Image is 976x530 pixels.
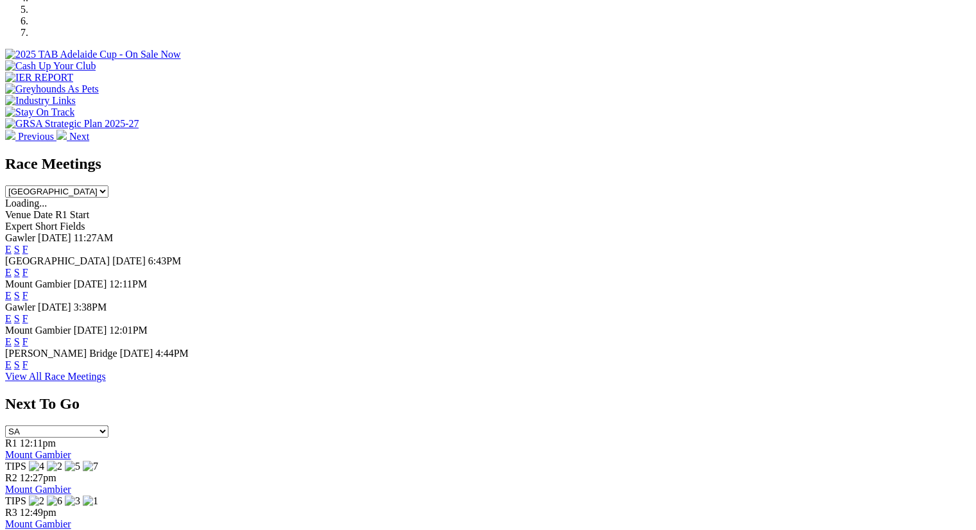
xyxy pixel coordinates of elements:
[56,131,89,142] a: Next
[74,302,107,312] span: 3:38PM
[5,107,74,118] img: Stay On Track
[74,325,107,336] span: [DATE]
[5,155,971,173] h2: Race Meetings
[22,290,28,301] a: F
[5,395,971,413] h2: Next To Go
[74,232,114,243] span: 11:27AM
[5,348,117,359] span: [PERSON_NAME] Bridge
[5,302,35,312] span: Gawler
[74,278,107,289] span: [DATE]
[5,359,12,370] a: E
[18,131,54,142] span: Previous
[20,472,56,483] span: 12:27pm
[55,209,89,220] span: R1 Start
[38,302,71,312] span: [DATE]
[29,461,44,472] img: 4
[83,495,98,507] img: 1
[14,290,20,301] a: S
[83,461,98,472] img: 7
[65,495,80,507] img: 3
[29,495,44,507] img: 2
[60,221,85,232] span: Fields
[5,267,12,278] a: E
[5,290,12,301] a: E
[148,255,182,266] span: 6:43PM
[5,449,71,460] a: Mount Gambier
[5,118,139,130] img: GRSA Strategic Plan 2025-27
[22,336,28,347] a: F
[20,438,56,449] span: 12:11pm
[5,209,31,220] span: Venue
[5,325,71,336] span: Mount Gambier
[5,83,99,95] img: Greyhounds As Pets
[5,198,47,209] span: Loading...
[33,209,53,220] span: Date
[14,313,20,324] a: S
[5,244,12,255] a: E
[5,461,26,472] span: TIPS
[22,313,28,324] a: F
[47,461,62,472] img: 2
[20,507,56,518] span: 12:49pm
[69,131,89,142] span: Next
[120,348,153,359] span: [DATE]
[5,438,17,449] span: R1
[155,348,189,359] span: 4:44PM
[5,221,33,232] span: Expert
[65,461,80,472] img: 5
[5,95,76,107] img: Industry Links
[112,255,146,266] span: [DATE]
[5,278,71,289] span: Mount Gambier
[14,244,20,255] a: S
[5,472,17,483] span: R2
[5,518,71,529] a: Mount Gambier
[5,495,26,506] span: TIPS
[5,72,73,83] img: IER REPORT
[22,359,28,370] a: F
[22,267,28,278] a: F
[5,507,17,518] span: R3
[5,313,12,324] a: E
[47,495,62,507] img: 6
[5,371,106,382] a: View All Race Meetings
[56,130,67,140] img: chevron-right-pager-white.svg
[5,130,15,140] img: chevron-left-pager-white.svg
[5,255,110,266] span: [GEOGRAPHIC_DATA]
[109,278,147,289] span: 12:11PM
[22,244,28,255] a: F
[5,232,35,243] span: Gawler
[38,232,71,243] span: [DATE]
[14,359,20,370] a: S
[5,131,56,142] a: Previous
[109,325,148,336] span: 12:01PM
[5,49,181,60] img: 2025 TAB Adelaide Cup - On Sale Now
[5,336,12,347] a: E
[14,336,20,347] a: S
[35,221,58,232] span: Short
[5,484,71,495] a: Mount Gambier
[5,60,96,72] img: Cash Up Your Club
[14,267,20,278] a: S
